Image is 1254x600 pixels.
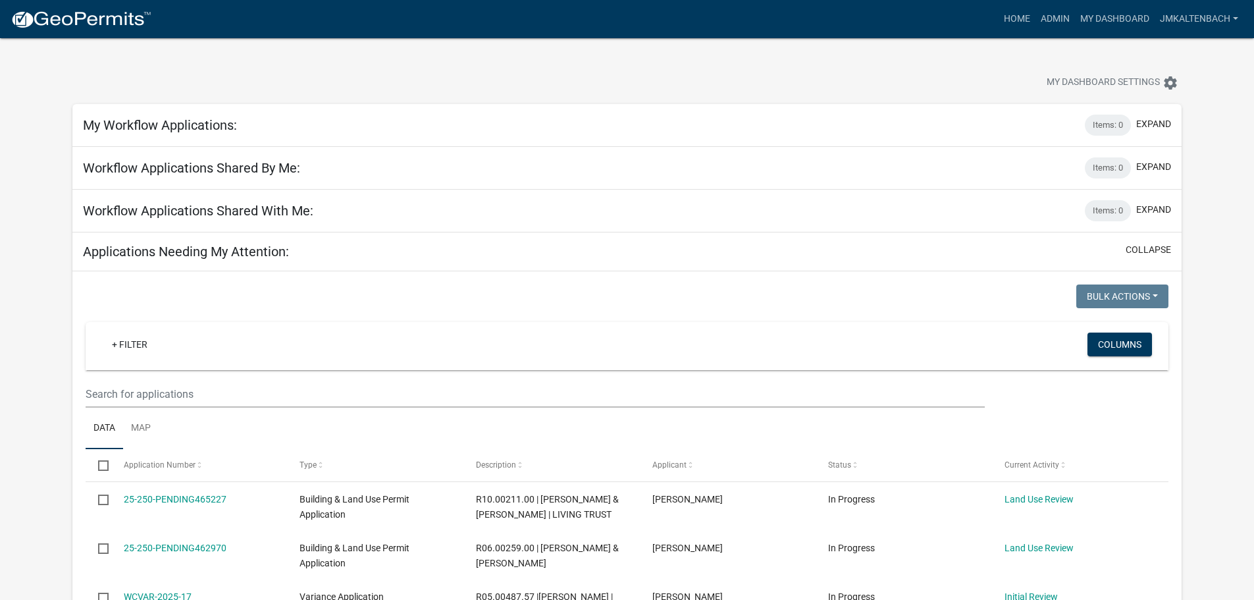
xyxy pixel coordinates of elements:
span: R06.00259.00 | STEVEN M & STACY J MILLER [476,543,619,568]
div: Items: 0 [1085,157,1131,178]
span: Application Number [124,460,196,470]
a: Admin [1035,7,1075,32]
a: Land Use Review [1005,494,1074,505]
a: Home [999,7,1035,32]
button: expand [1136,117,1171,131]
a: My Dashboard [1075,7,1155,32]
div: Items: 0 [1085,200,1131,221]
input: Search for applications [86,381,984,408]
span: Building & Land Use Permit Application [300,543,409,568]
button: expand [1136,160,1171,174]
a: Data [86,408,123,450]
datatable-header-cell: Status [816,449,992,481]
span: Building & Land Use Permit Application [300,494,409,520]
div: Items: 0 [1085,115,1131,136]
button: Bulk Actions [1076,285,1168,308]
datatable-header-cell: Application Number [111,449,288,481]
span: Current Activity [1005,460,1059,470]
span: Applicant [652,460,687,470]
a: 25-250-PENDING465227 [124,494,226,505]
a: jmkaltenbach [1155,7,1243,32]
button: collapse [1126,243,1171,257]
span: Type [300,460,317,470]
a: Land Use Review [1005,543,1074,553]
h5: Applications Needing My Attention: [83,244,289,259]
a: 25-250-PENDING462970 [124,543,226,553]
datatable-header-cell: Applicant [639,449,816,481]
i: settings [1163,75,1178,91]
button: expand [1136,203,1171,217]
span: In Progress [828,543,875,553]
h5: Workflow Applications Shared With Me: [83,203,313,219]
span: Description [476,460,516,470]
a: + Filter [101,333,158,356]
h5: My Workflow Applications: [83,117,237,133]
datatable-header-cell: Current Activity [992,449,1168,481]
datatable-header-cell: Select [86,449,111,481]
span: My Dashboard Settings [1047,75,1160,91]
span: Melinda Smith [652,543,723,553]
span: Jeff Gusa [652,494,723,505]
button: Columns [1087,333,1152,356]
h5: Workflow Applications Shared By Me: [83,160,300,176]
a: Map [123,408,159,450]
span: R10.00211.00 | CHARLES G & MARLENE J MAYHEW | LIVING TRUST [476,494,619,520]
span: Status [828,460,851,470]
datatable-header-cell: Type [287,449,463,481]
button: My Dashboard Settingssettings [1036,70,1189,95]
span: In Progress [828,494,875,505]
datatable-header-cell: Description [463,449,640,481]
